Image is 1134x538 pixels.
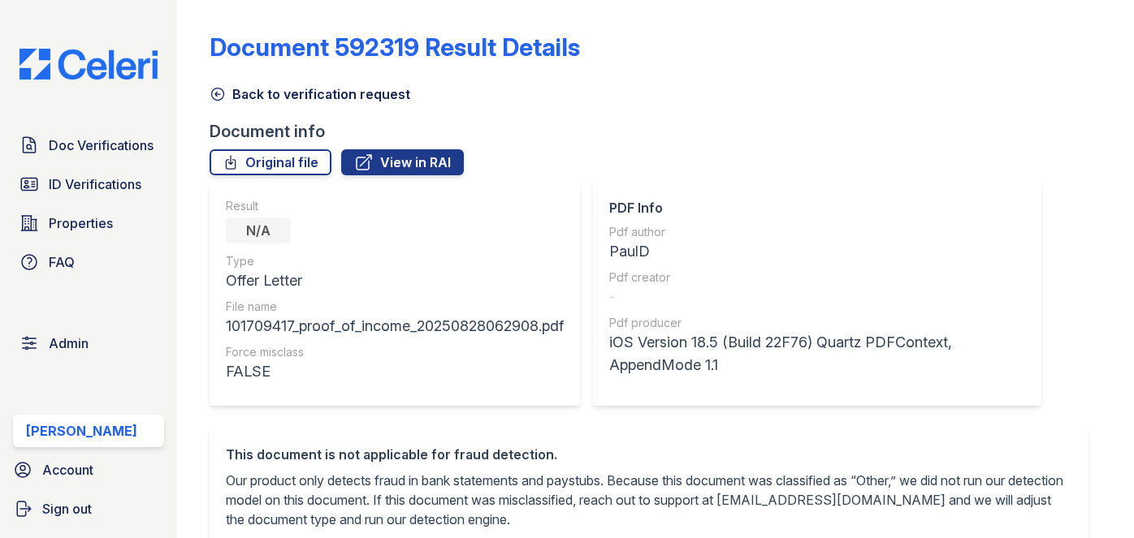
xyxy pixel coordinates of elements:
span: Properties [49,213,113,233]
a: FAQ [13,246,164,278]
div: File name [226,299,564,315]
div: Pdf creator [609,269,1025,286]
img: CE_Logo_Blue-a8612792a0a2168367f1c8372b55b34899dd931a85d93a1a3d3e32e68fde9ad4.png [6,49,171,80]
a: Admin [13,327,164,359]
div: [PERSON_NAME] [26,421,137,441]
span: ID Verifications [49,174,141,194]
div: Pdf producer [609,315,1025,331]
div: Type [226,253,564,269]
a: ID Verifications [13,168,164,200]
div: N/A [226,217,291,243]
div: - [609,286,1025,308]
div: PDF Info [609,198,1025,217]
span: FAQ [49,252,75,272]
span: Doc Verifications [49,136,154,155]
div: Offer Letter [226,269,564,292]
a: Properties [13,207,164,239]
a: Account [6,454,171,486]
span: Sign out [42,499,92,519]
div: Result [226,198,564,214]
div: Pdf author [609,224,1025,240]
span: Admin [49,334,89,353]
div: 101709417_proof_of_income_20250828062908.pdf [226,315,564,338]
div: Document info [210,120,1102,143]
div: iOS Version 18.5 (Build 22F76) Quartz PDFContext, AppendMode 1.1 [609,331,1025,377]
p: Our product only detects fraud in bank statements and paystubs. Because this document was classif... [226,471,1072,529]
a: Document 592319 Result Details [210,32,580,62]
div: FALSE [226,360,564,383]
div: Force misclass [226,344,564,360]
a: View in RAI [341,149,464,175]
div: This document is not applicable for fraud detection. [226,445,1072,464]
a: Sign out [6,493,171,525]
div: PaulD [609,240,1025,263]
a: Doc Verifications [13,129,164,161]
span: Account [42,460,93,480]
a: Original file [210,149,331,175]
a: Back to verification request [210,84,410,104]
